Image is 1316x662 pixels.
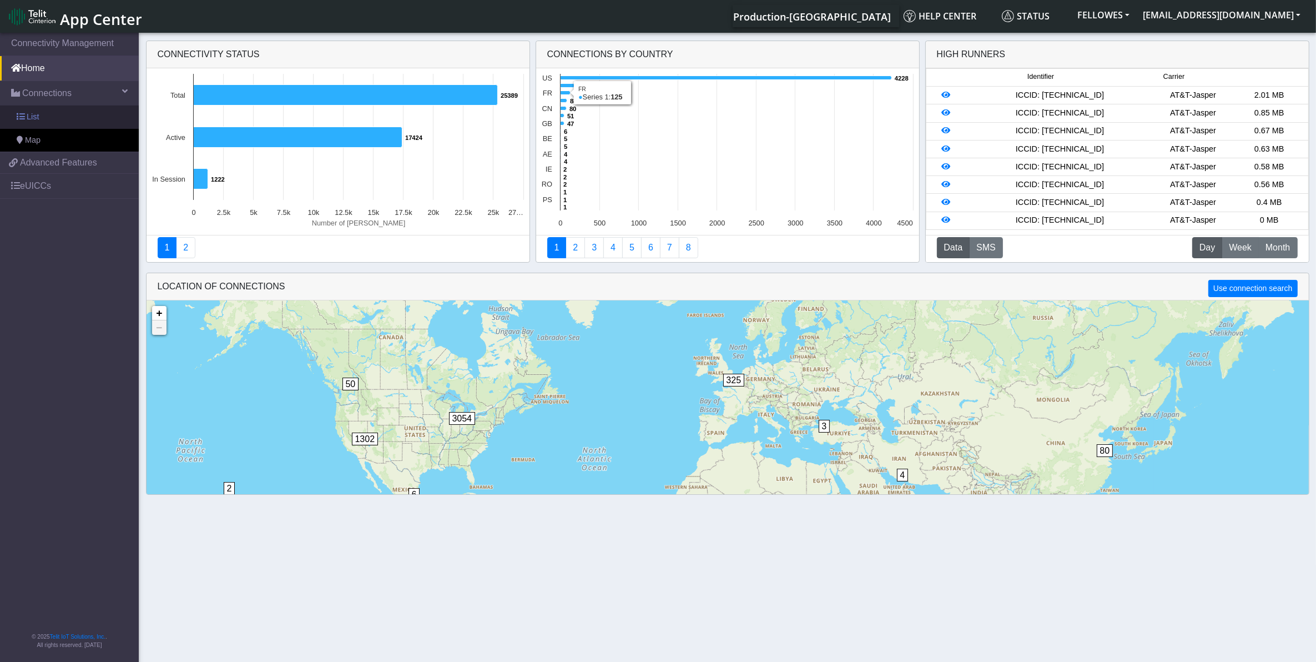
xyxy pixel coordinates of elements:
[866,219,881,227] text: 4000
[567,113,574,119] text: 51
[563,189,567,195] text: 1
[1155,125,1231,137] div: AT&T-Jasper
[547,237,567,258] a: Connections By Country
[965,179,1155,191] div: ICCID: [TECHNICAL_ID]
[50,634,105,640] a: Telit IoT Solutions, Inc.
[224,482,235,495] span: 2
[564,151,568,158] text: 4
[1155,214,1231,227] div: AT&T-Jasper
[564,128,567,135] text: 6
[1231,107,1307,119] div: 0.85 MB
[904,10,916,22] img: knowledge.svg
[826,219,842,227] text: 3500
[25,134,41,147] span: Map
[9,4,140,28] a: App Center
[542,89,552,97] text: FR
[965,214,1155,227] div: ICCID: [TECHNICAL_ID]
[997,5,1071,27] a: Status
[1155,161,1231,173] div: AT&T-Jasper
[563,197,567,203] text: 1
[563,204,567,210] text: 1
[250,208,258,217] text: 5k
[508,208,523,217] text: 27…
[1027,72,1054,82] span: Identifier
[1229,241,1252,254] span: Week
[965,89,1155,102] div: ICCID: [TECHNICAL_ID]
[819,420,830,433] span: 3
[937,237,970,258] button: Data
[897,219,912,227] text: 4500
[733,10,891,23] span: Production-[GEOGRAPHIC_DATA]
[487,208,499,217] text: 25k
[564,136,567,142] text: 5
[622,237,642,258] a: Usage by Carrier
[395,208,412,217] text: 17.5k
[558,219,562,227] text: 0
[564,143,567,150] text: 5
[152,306,167,320] a: Zoom in
[584,237,604,258] a: Usage per Country
[631,219,646,227] text: 1000
[1136,5,1307,25] button: [EMAIL_ADDRESS][DOMAIN_NAME]
[536,41,919,68] div: Connections By Country
[191,208,195,217] text: 0
[542,150,552,158] text: AE
[542,74,552,82] text: US
[166,133,185,142] text: Active
[1071,5,1136,25] button: FELLOWES
[899,5,997,27] a: Help center
[563,166,567,173] text: 2
[276,208,290,217] text: 7.5k
[22,87,72,100] span: Connections
[542,104,552,113] text: CN
[1163,72,1184,82] span: Carrier
[723,374,745,387] span: 325
[1155,197,1231,209] div: AT&T-Jasper
[427,208,439,217] text: 20k
[1002,10,1014,22] img: status.svg
[542,119,552,128] text: GB
[1231,197,1307,209] div: 0.4 MB
[569,106,576,112] text: 80
[176,237,195,258] a: Deployment status
[335,208,352,217] text: 12.5k
[563,181,567,188] text: 2
[311,219,405,227] text: Number of [PERSON_NAME]
[547,237,908,258] nav: Summary paging
[679,237,698,258] a: Not Connected for 30 days
[1155,107,1231,119] div: AT&T-Jasper
[1231,125,1307,137] div: 0.67 MB
[455,208,472,217] text: 22.5k
[566,237,585,258] a: Carrier
[367,208,379,217] text: 15k
[158,237,177,258] a: Connectivity status
[1199,241,1215,254] span: Day
[60,9,142,29] span: App Center
[1002,10,1050,22] span: Status
[564,158,568,165] text: 4
[965,143,1155,156] div: ICCID: [TECHNICAL_ID]
[965,161,1155,173] div: ICCID: [TECHNICAL_ID]
[670,219,685,227] text: 1500
[405,134,423,141] text: 17424
[965,197,1155,209] div: ICCID: [TECHNICAL_ID]
[965,125,1155,137] div: ICCID: [TECHNICAL_ID]
[170,91,185,99] text: Total
[1258,237,1297,258] button: Month
[969,237,1003,258] button: SMS
[449,412,476,425] span: 3054
[660,237,679,258] a: Zero Session
[307,208,319,217] text: 10k
[501,92,518,99] text: 25389
[1155,143,1231,156] div: AT&T-Jasper
[709,219,724,227] text: 2000
[895,75,909,82] text: 4228
[1222,237,1259,258] button: Week
[158,237,518,258] nav: Summary paging
[1231,143,1307,156] div: 0.63 MB
[573,90,584,97] text: 125
[593,219,605,227] text: 500
[1265,241,1290,254] span: Month
[897,469,908,502] div: 4
[152,320,167,335] a: Zoom out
